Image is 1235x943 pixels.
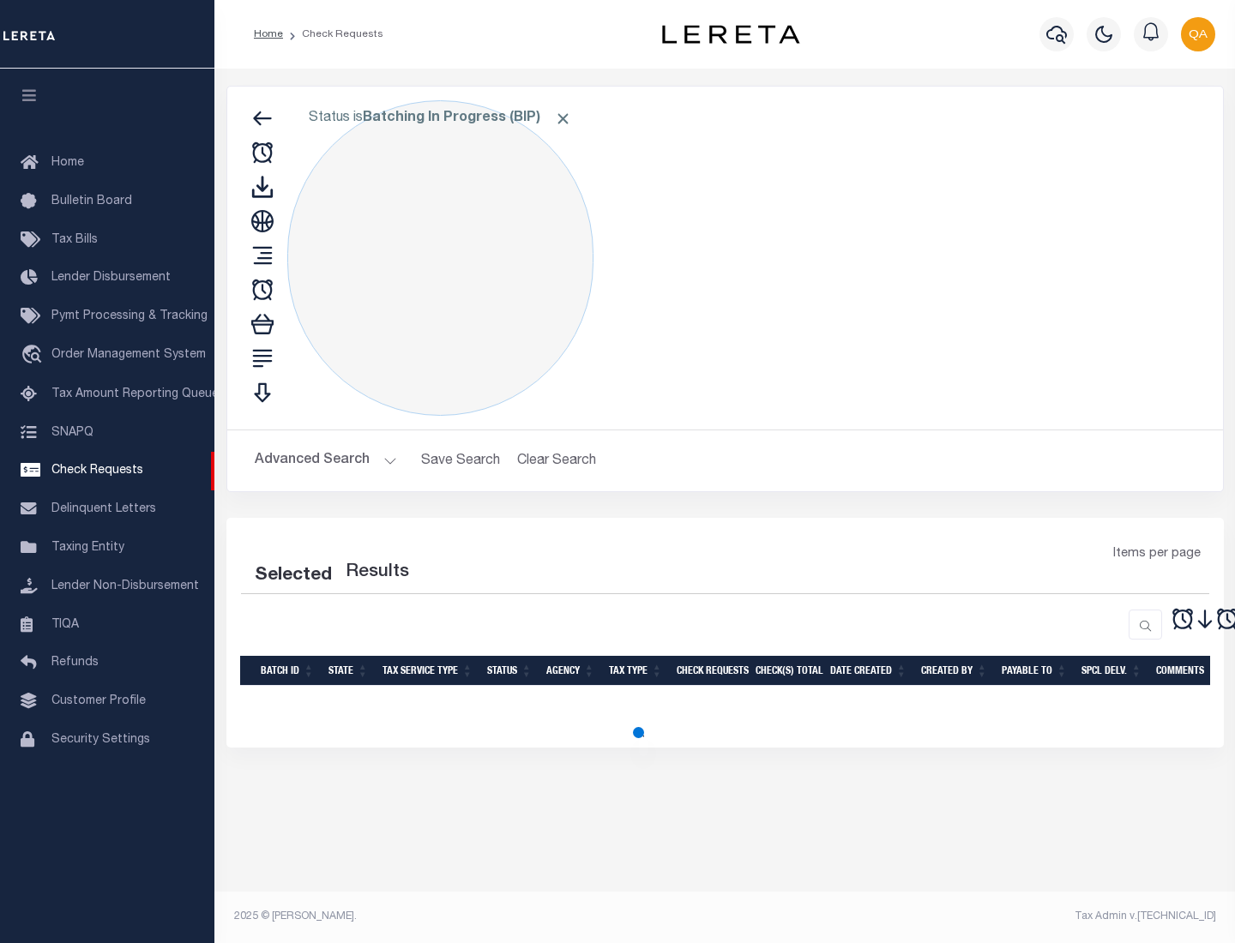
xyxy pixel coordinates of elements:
[287,100,593,416] div: Click to Edit
[51,657,99,669] span: Refunds
[749,656,823,686] th: Check(s) Total
[322,656,376,686] th: State
[662,25,799,44] img: logo-dark.svg
[480,656,539,686] th: Status
[255,562,332,590] div: Selected
[51,388,219,400] span: Tax Amount Reporting Queue
[255,444,397,478] button: Advanced Search
[51,272,171,284] span: Lender Disbursement
[51,195,132,207] span: Bulletin Board
[346,559,409,586] label: Results
[1149,656,1226,686] th: Comments
[995,656,1075,686] th: Payable To
[51,157,84,169] span: Home
[21,345,48,367] i: travel_explore
[51,503,156,515] span: Delinquent Letters
[914,656,995,686] th: Created By
[411,444,510,478] button: Save Search
[738,909,1216,924] div: Tax Admin v.[TECHNICAL_ID]
[221,909,726,924] div: 2025 © [PERSON_NAME].
[51,695,146,707] span: Customer Profile
[51,580,199,592] span: Lender Non-Disbursement
[254,29,283,39] a: Home
[51,234,98,246] span: Tax Bills
[554,110,572,128] span: Click to Remove
[539,656,602,686] th: Agency
[51,734,150,746] span: Security Settings
[376,656,480,686] th: Tax Service Type
[670,656,749,686] th: Check Requests
[254,656,322,686] th: Batch Id
[823,656,914,686] th: Date Created
[363,111,572,125] b: Batching In Progress (BIP)
[1113,545,1201,564] span: Items per page
[602,656,670,686] th: Tax Type
[1075,656,1149,686] th: Spcl Delv.
[51,310,208,322] span: Pymt Processing & Tracking
[51,465,143,477] span: Check Requests
[51,349,206,361] span: Order Management System
[51,426,93,438] span: SNAPQ
[283,27,383,42] li: Check Requests
[510,444,604,478] button: Clear Search
[1181,17,1215,51] img: svg+xml;base64,PHN2ZyB4bWxucz0iaHR0cDovL3d3dy53My5vcmcvMjAwMC9zdmciIHBvaW50ZXItZXZlbnRzPSJub25lIi...
[51,542,124,554] span: Taxing Entity
[51,618,79,630] span: TIQA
